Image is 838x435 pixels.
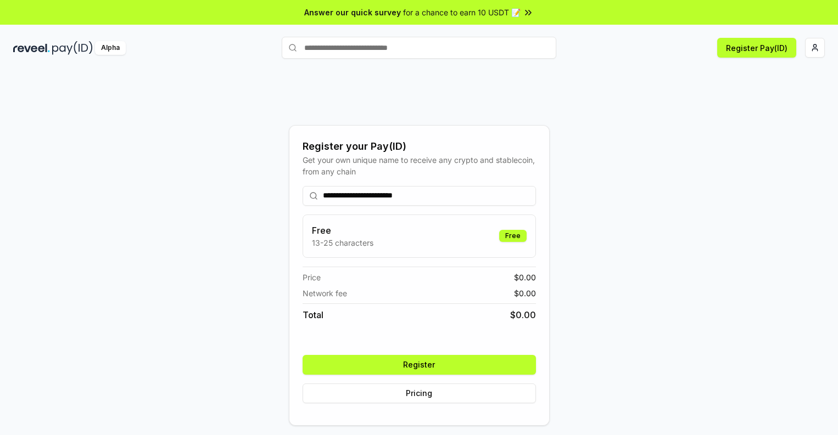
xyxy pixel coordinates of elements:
[499,230,527,242] div: Free
[303,287,347,299] span: Network fee
[13,41,50,55] img: reveel_dark
[95,41,126,55] div: Alpha
[717,38,796,58] button: Register Pay(ID)
[514,287,536,299] span: $ 0.00
[403,7,521,18] span: for a chance to earn 10 USDT 📝
[510,308,536,321] span: $ 0.00
[312,224,373,237] h3: Free
[303,139,536,154] div: Register your Pay(ID)
[303,383,536,403] button: Pricing
[303,308,323,321] span: Total
[312,237,373,248] p: 13-25 characters
[303,355,536,375] button: Register
[303,272,321,283] span: Price
[303,154,536,177] div: Get your own unique name to receive any crypto and stablecoin, from any chain
[304,7,401,18] span: Answer our quick survey
[52,41,93,55] img: pay_id
[514,272,536,283] span: $ 0.00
